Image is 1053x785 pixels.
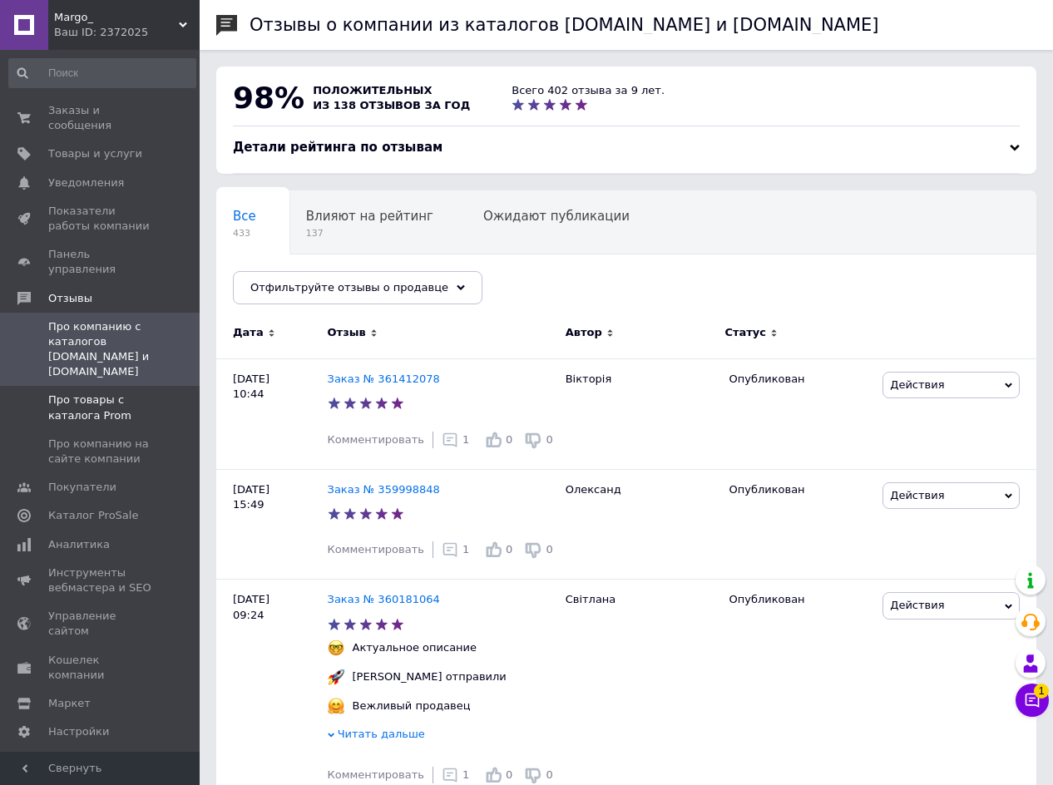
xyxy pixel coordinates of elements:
[442,432,469,448] div: 1
[506,433,512,446] span: 0
[233,272,413,287] span: Опубликованы без комме...
[233,227,256,239] span: 433
[890,489,944,501] span: Действия
[233,139,1020,156] div: Детали рейтинга по отзывам
[349,669,511,684] div: [PERSON_NAME] отправили
[48,696,91,711] span: Маркет
[48,724,109,739] span: Настройки
[349,640,482,655] div: Актуальное описание
[483,209,630,224] span: Ожидают публикации
[512,83,665,98] div: Всего 402 отзыва за 9 лет.
[48,565,154,595] span: Инструменты вебмастера и SEO
[48,480,116,495] span: Покупатели
[48,609,154,639] span: Управление сайтом
[48,437,154,467] span: Про компанию на сайте компании
[233,140,442,155] span: Детали рейтинга по отзывам
[724,325,766,340] span: Статус
[233,209,256,224] span: Все
[250,281,448,294] span: Отфильтруйте отзывы о продавце
[338,728,425,740] span: Читать дальше
[729,372,870,387] div: Опубликован
[462,543,469,555] span: 1
[306,227,433,239] span: 137
[328,325,366,340] span: Отзыв
[216,254,447,318] div: Опубликованы без комментария
[48,291,92,306] span: Отзывы
[48,508,138,523] span: Каталог ProSale
[328,433,424,446] span: Комментировать
[462,433,469,446] span: 1
[328,483,440,496] a: Заказ № 359998848
[328,543,424,555] span: Комментировать
[1034,684,1049,699] span: 1
[250,15,879,35] h1: Отзывы о компании из каталогов [DOMAIN_NAME] и [DOMAIN_NAME]
[233,81,304,115] span: 98%
[546,768,552,781] span: 0
[48,146,142,161] span: Товары и услуги
[1016,684,1049,717] button: Чат с покупателем1
[890,378,944,391] span: Действия
[566,325,602,340] span: Автор
[48,103,154,133] span: Заказы и сообщения
[54,25,200,40] div: Ваш ID: 2372025
[349,699,475,713] div: Вежливый продавец
[48,537,110,552] span: Аналитика
[328,669,344,685] img: :rocket:
[313,84,432,96] span: положительных
[729,482,870,497] div: Опубликован
[890,599,944,611] span: Действия
[462,768,469,781] span: 1
[546,543,552,555] span: 0
[328,698,344,714] img: :hugging_face:
[328,727,557,746] div: Читать дальше
[506,768,512,781] span: 0
[729,592,870,607] div: Опубликован
[48,204,154,234] span: Показатели работы компании
[54,10,179,25] span: Margo_
[48,319,154,380] span: Про компанию с каталогов [DOMAIN_NAME] и [DOMAIN_NAME]
[8,58,196,88] input: Поиск
[442,767,469,783] div: 1
[306,209,433,224] span: Влияют на рейтинг
[546,433,552,446] span: 0
[328,768,424,781] span: Комментировать
[557,358,721,469] div: Вікторія
[328,373,440,385] a: Заказ № 361412078
[233,325,264,340] span: Дата
[48,247,154,277] span: Панель управления
[506,543,512,555] span: 0
[48,653,154,683] span: Кошелек компании
[328,432,424,447] div: Комментировать
[48,175,124,190] span: Уведомления
[328,542,424,557] div: Комментировать
[313,99,470,111] span: из 138 отзывов за год
[216,358,328,469] div: [DATE] 10:44
[48,392,154,422] span: Про товары с каталога Prom
[328,639,344,656] img: :nerd_face:
[216,469,328,580] div: [DATE] 15:49
[557,469,721,580] div: Олександ
[328,593,440,605] a: Заказ № 360181064
[328,768,424,783] div: Комментировать
[442,541,469,558] div: 1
